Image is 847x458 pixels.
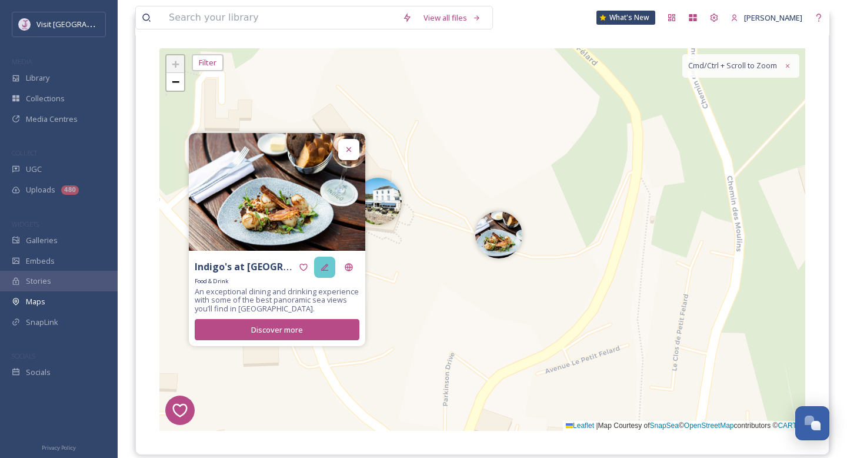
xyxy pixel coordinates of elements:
button: Discover more [195,319,359,341]
a: OpenStreetMap [684,422,734,430]
a: SnapSea [650,422,679,430]
span: MEDIA [12,57,32,66]
span: Embeds [26,257,55,265]
span: Maps [26,297,45,306]
span: Media Centres [26,115,78,124]
span: Galleries [26,236,58,245]
a: Privacy Policy [42,442,76,452]
a: Zoom in [166,55,184,73]
span: Library [26,74,49,82]
span: An exceptional dining and drinking experience with some of the best panoramic sea views you’ll fi... [195,287,359,313]
span: Privacy Policy [42,444,76,452]
span: Socials [26,368,51,377]
span: [PERSON_NAME] [744,12,802,23]
img: 5684110583_c-dh-25-10201.jpg [189,133,365,251]
span: + [172,57,179,71]
span: WIDGETS [12,220,39,228]
a: Leaflet [566,422,594,430]
div: 480 [61,185,79,195]
span: Collections [26,94,65,103]
span: SnapLink [26,318,58,327]
span: Visit [GEOGRAPHIC_DATA] [36,18,128,29]
a: CARTO [778,422,802,430]
span: | [596,422,598,430]
span: SOCIALS [12,351,35,360]
a: What's New [596,11,655,25]
span: Uploads [26,185,55,194]
span: UGC [26,165,42,174]
img: Marker [355,178,402,225]
img: Marker [475,211,522,258]
span: Food & Drink [195,278,228,284]
span: COLLECT [12,148,37,157]
a: Zoom out [166,73,184,91]
img: Events-Jersey-Logo.png [19,19,31,31]
span: − [172,74,179,89]
div: Map Courtesy of © contributors © [563,421,805,431]
div: Filter [192,54,224,71]
span: Stories [26,277,51,286]
span: Cmd/Ctrl + Scroll to Zoom [688,60,777,71]
strong: Indigo's at [GEOGRAPHIC_DATA][PERSON_NAME] [195,260,421,273]
input: Search your library [163,6,396,29]
a: [PERSON_NAME] [725,8,808,28]
button: Open Chat [795,406,829,440]
a: View all files [418,8,486,28]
